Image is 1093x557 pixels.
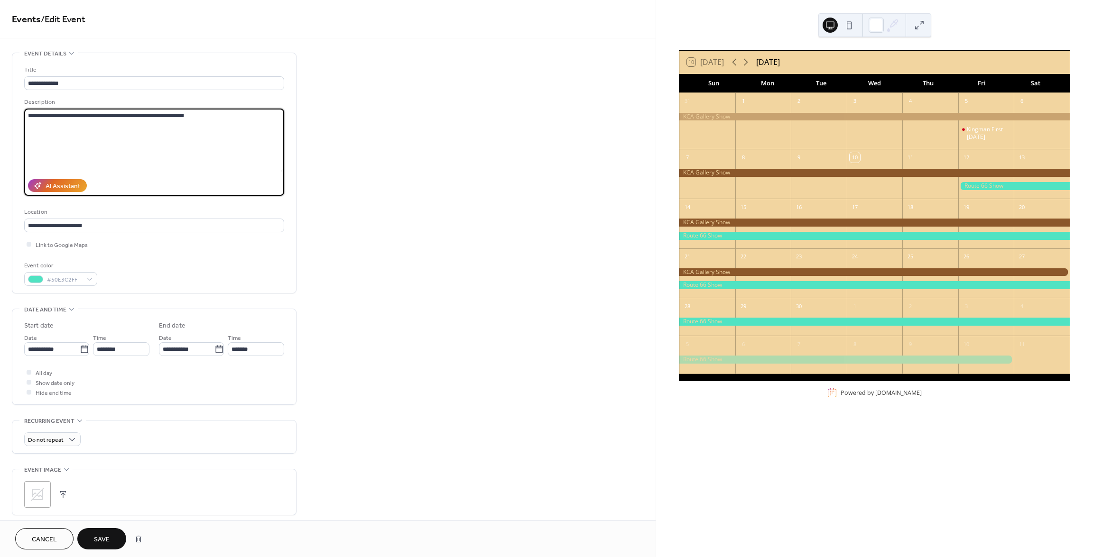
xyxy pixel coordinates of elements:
div: 14 [682,202,693,212]
div: Sun [687,74,741,93]
button: AI Assistant [28,179,87,192]
div: Location [24,207,282,217]
div: 4 [905,96,916,107]
div: Powered by [841,389,922,397]
div: Kingman First [DATE] [967,126,1010,140]
div: 6 [1017,96,1027,107]
span: Event image [24,465,61,475]
div: KCA Gallery Show [679,219,1070,227]
span: Date [24,333,37,343]
div: 11 [1017,339,1027,349]
div: Fri [955,74,1009,93]
div: 8 [738,152,749,163]
div: Event color [24,261,95,271]
div: 6 [738,339,749,349]
div: Start date [24,321,54,331]
div: 31 [682,96,693,107]
div: Thu [901,74,955,93]
div: ; [24,481,51,508]
div: 10 [850,152,860,163]
div: 22 [738,252,749,262]
div: Route 66 Show [679,356,1014,364]
div: 15 [738,202,749,212]
span: Date [159,333,172,343]
div: 7 [682,152,693,163]
div: Description [24,97,282,107]
div: 1 [738,96,749,107]
div: 25 [905,252,916,262]
span: All day [36,368,52,378]
div: 2 [905,301,916,311]
div: Mon [741,74,794,93]
div: 5 [682,339,693,349]
div: 29 [738,301,749,311]
div: 11 [905,152,916,163]
div: 10 [961,339,972,349]
div: 9 [794,152,804,163]
div: Route 66 Show [679,281,1070,289]
div: 1 [850,301,860,311]
div: Route 66 Show [679,232,1070,240]
div: Route 66 Show [958,182,1070,190]
span: Time [93,333,106,343]
div: KCA Gallery Show [679,169,1070,177]
div: 19 [961,202,972,212]
div: 13 [1017,152,1027,163]
div: 17 [850,202,860,212]
span: Cancel [32,535,57,545]
span: Save [94,535,110,545]
div: End date [159,321,185,331]
span: Hide end time [36,388,72,398]
div: KCA Gallery Show [679,268,1070,276]
div: 4 [1017,301,1027,311]
div: 21 [682,252,693,262]
div: Kingman First Friday [958,126,1014,140]
div: 9 [905,339,916,349]
a: Events [12,10,41,29]
div: 3 [850,96,860,107]
div: 12 [961,152,972,163]
div: 2 [794,96,804,107]
span: Date and time [24,305,66,315]
div: 24 [850,252,860,262]
a: [DOMAIN_NAME] [875,389,922,397]
div: 3 [961,301,972,311]
div: Title [24,65,282,75]
div: [DATE] [756,56,780,68]
button: Cancel [15,528,74,549]
span: Show date only [36,378,74,388]
div: 27 [1017,252,1027,262]
div: AI Assistant [46,182,80,192]
span: Do not repeat [28,435,64,446]
span: Event details [24,49,66,59]
div: 8 [850,339,860,349]
div: 18 [905,202,916,212]
div: 30 [794,301,804,311]
div: Route 66 Show [679,318,1070,326]
div: Wed [848,74,901,93]
div: Sat [1009,74,1062,93]
span: Link to Google Maps [36,240,88,250]
span: Time [228,333,241,343]
div: 20 [1017,202,1027,212]
div: 26 [961,252,972,262]
button: Save [77,528,126,549]
div: Tue [794,74,848,93]
div: KCA Gallery Show [679,113,1070,121]
div: 16 [794,202,804,212]
div: 23 [794,252,804,262]
div: 5 [961,96,972,107]
div: 7 [794,339,804,349]
span: / Edit Event [41,10,85,29]
span: Recurring event [24,416,74,426]
div: 28 [682,301,693,311]
span: #50E3C2FF [47,275,82,285]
